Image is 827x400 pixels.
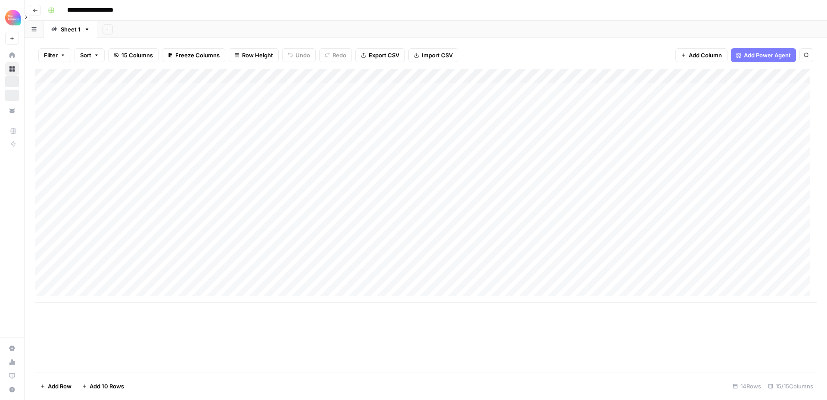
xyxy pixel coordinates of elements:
[675,48,728,62] button: Add Column
[38,48,71,62] button: Filter
[75,48,105,62] button: Sort
[5,48,19,62] a: Home
[242,51,273,59] span: Row Height
[731,48,796,62] button: Add Power Agent
[5,10,21,25] img: Alliance Logo
[5,341,19,355] a: Settings
[5,369,19,383] a: Learning Hub
[77,379,129,393] button: Add 10 Rows
[689,51,722,59] span: Add Column
[44,51,58,59] span: Filter
[175,51,220,59] span: Freeze Columns
[744,51,791,59] span: Add Power Agent
[5,383,19,397] button: Help + Support
[48,382,72,391] span: Add Row
[5,103,19,117] a: Your Data
[422,51,453,59] span: Import CSV
[369,51,399,59] span: Export CSV
[229,48,279,62] button: Row Height
[121,51,153,59] span: 15 Columns
[5,355,19,369] a: Usage
[408,48,458,62] button: Import CSV
[319,48,352,62] button: Redo
[162,48,225,62] button: Freeze Columns
[295,51,310,59] span: Undo
[108,48,159,62] button: 15 Columns
[729,379,765,393] div: 14 Rows
[35,379,77,393] button: Add Row
[5,7,19,28] button: Workspace: Alliance
[5,62,19,76] a: Browse
[80,51,91,59] span: Sort
[333,51,346,59] span: Redo
[282,48,316,62] button: Undo
[355,48,405,62] button: Export CSV
[90,382,124,391] span: Add 10 Rows
[61,25,81,34] div: Sheet 1
[44,21,97,38] a: Sheet 1
[765,379,817,393] div: 15/15 Columns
